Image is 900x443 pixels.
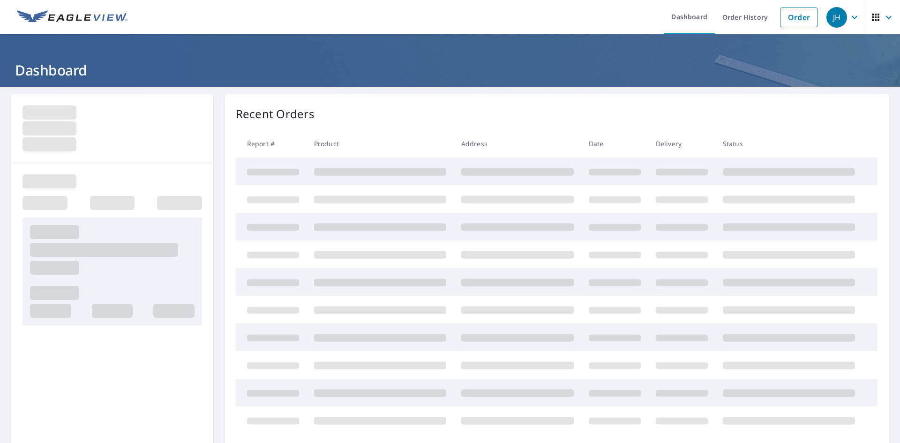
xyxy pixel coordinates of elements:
th: Report # [236,130,307,158]
th: Status [715,130,862,158]
th: Product [307,130,454,158]
p: Recent Orders [236,105,315,122]
th: Date [581,130,648,158]
th: Address [454,130,581,158]
div: JH [826,7,847,28]
a: Order [780,8,818,27]
h1: Dashboard [11,60,889,80]
th: Delivery [648,130,715,158]
img: EV Logo [17,10,127,24]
